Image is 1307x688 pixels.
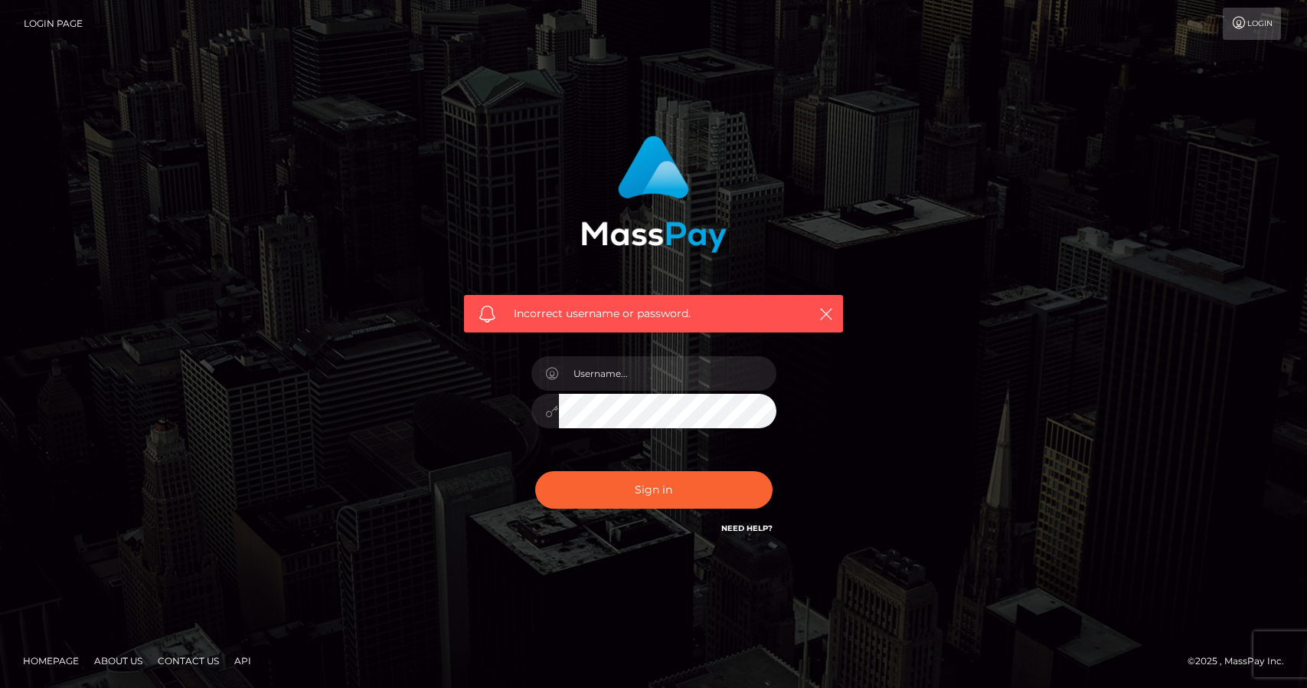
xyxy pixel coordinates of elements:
a: Contact Us [152,649,225,673]
a: Homepage [17,649,85,673]
span: Incorrect username or password. [514,306,793,322]
a: About Us [88,649,149,673]
a: Need Help? [721,523,773,533]
button: Sign in [535,471,773,509]
div: © 2025 , MassPay Inc. [1188,653,1296,670]
a: API [228,649,257,673]
input: Username... [559,356,776,391]
a: Login Page [24,8,83,40]
a: Login [1223,8,1281,40]
img: MassPay Login [581,136,727,253]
